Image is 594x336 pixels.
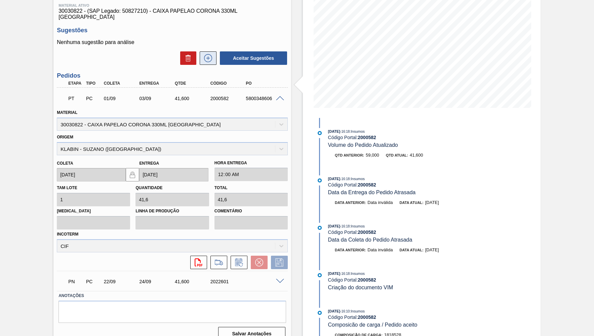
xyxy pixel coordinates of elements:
span: [DATE] [328,177,340,181]
div: 01/09/2025 [102,96,142,101]
span: [DATE] [328,271,340,276]
span: [DATE] [328,129,340,133]
span: - 16:18 [340,272,350,276]
div: Cancelar pedido [247,256,268,269]
div: Nova sugestão [196,51,216,65]
strong: 2000582 [358,277,376,283]
img: atual [318,131,322,135]
div: Código Portal: [328,314,488,320]
div: 41,600 [173,96,213,101]
label: Material [57,110,77,115]
span: : Insumos [350,309,365,313]
div: Entrega [137,81,177,86]
span: Composicão de carga / Pedido aceito [328,322,418,328]
div: Salvar Pedido [268,256,288,269]
input: dd/mm/yyyy [57,168,126,181]
span: Volume do Pedido Atualizado [328,142,398,148]
div: PO [244,81,284,86]
div: Código Portal: [328,182,488,187]
span: Data inválida [367,247,393,252]
span: Data inválida [367,200,393,205]
span: : Insumos [350,177,365,181]
img: atual [318,273,322,277]
div: Código Portal: [328,135,488,140]
label: Incoterm [57,232,78,237]
span: : Insumos [350,129,365,133]
span: [DATE] [328,224,340,228]
strong: 2000582 [358,135,376,140]
div: 2000582 [209,96,248,101]
label: Linha de Produção [135,206,209,216]
h3: Sugestões [57,27,288,34]
span: - 16:18 [340,130,350,133]
span: Qtd anterior: [335,153,364,157]
label: Anotações [58,291,286,301]
span: [DATE] [425,200,439,205]
div: Código [209,81,248,86]
span: Data da Entrega do Pedido Atrasada [328,190,416,195]
div: 5800348606 [244,96,284,101]
div: 24/09/2025 [137,279,177,284]
span: - 16:10 [340,309,350,313]
label: [MEDICAL_DATA] [57,206,130,216]
div: Tipo [84,81,103,86]
span: : Insumos [350,224,365,228]
div: Código Portal: [328,229,488,235]
div: Abrir arquivo PDF [187,256,207,269]
img: atual [318,178,322,182]
div: Coleta [102,81,142,86]
span: Data anterior: [335,201,366,205]
div: 2022601 [209,279,248,284]
span: Data atual: [399,201,423,205]
span: - 16:18 [340,177,350,181]
p: Nenhuma sugestão para análise [57,39,288,45]
button: Aceitar Sugestões [220,51,287,65]
button: locked [126,168,139,181]
div: Excluir Sugestões [177,51,196,65]
div: Qtde [173,81,213,86]
strong: 2000582 [358,229,376,235]
input: dd/mm/yyyy [139,168,208,181]
div: Etapa [67,81,85,86]
span: Criação do documento VIM [328,285,393,290]
h3: Pedidos [57,72,288,79]
div: 22/09/2025 [102,279,142,284]
span: 41,600 [410,153,423,158]
p: PN [68,279,83,284]
span: - 16:18 [340,224,350,228]
div: Pedido em Negociação [67,274,85,289]
label: Tam lote [57,185,77,190]
div: Pedido em Trânsito [67,91,85,106]
p: PT [68,96,83,101]
div: Pedido de Compra [84,279,103,284]
img: atual [318,226,322,230]
label: Total [214,185,228,190]
label: Entrega [139,161,159,166]
label: Origem [57,135,73,139]
label: Coleta [57,161,73,166]
span: 59,000 [366,153,379,158]
span: 30030822 - (SAP Legado: 50827210) - CAIXA PAPELAO CORONA 330ML [GEOGRAPHIC_DATA] [58,8,286,20]
div: 03/09/2025 [137,96,177,101]
div: Ir para Composição de Carga [207,256,227,269]
img: locked [128,171,136,179]
div: Código Portal: [328,277,488,283]
label: Quantidade [135,185,162,190]
span: [DATE] [425,247,439,252]
span: Data anterior: [335,248,366,252]
span: Data da Coleta do Pedido Atrasada [328,237,412,243]
div: 41,600 [173,279,213,284]
span: Data atual: [399,248,423,252]
span: Material ativo [58,3,286,7]
span: [DATE] [328,309,340,313]
strong: 2000582 [358,182,376,187]
strong: 2000582 [358,314,376,320]
div: Aceitar Sugestões [216,51,288,66]
img: atual [318,311,322,315]
span: Qtd atual: [386,153,408,157]
label: Comentário [214,206,288,216]
div: Pedido de Compra [84,96,103,101]
span: : Insumos [350,271,365,276]
div: Informar alteração no pedido [227,256,247,269]
label: Hora Entrega [214,158,288,168]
